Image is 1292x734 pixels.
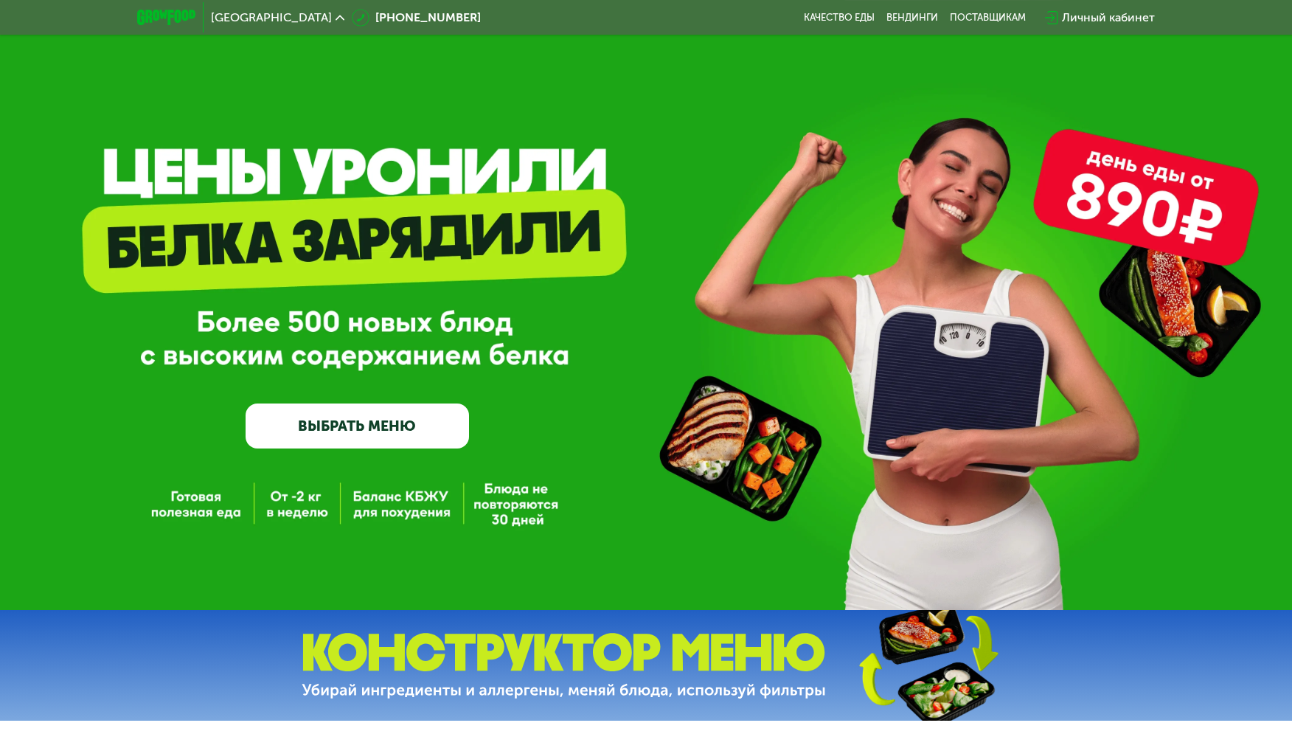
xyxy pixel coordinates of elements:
[211,12,332,24] span: [GEOGRAPHIC_DATA]
[950,12,1026,24] div: поставщикам
[1062,9,1155,27] div: Личный кабинет
[886,12,938,24] a: Вендинги
[804,12,875,24] a: Качество еды
[352,9,481,27] a: [PHONE_NUMBER]
[246,404,469,449] a: ВЫБРАТЬ МЕНЮ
